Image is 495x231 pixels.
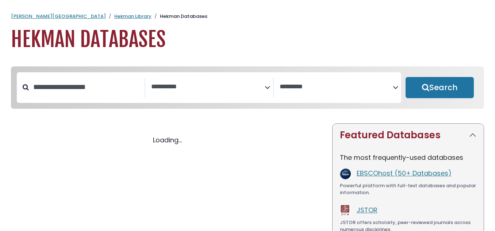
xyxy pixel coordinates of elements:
a: JSTOR [357,205,377,215]
h1: Hekman Databases [11,27,484,52]
button: Featured Databases [333,124,484,147]
a: Hekman Library [114,13,151,20]
textarea: Search [151,83,265,91]
li: Hekman Databases [151,13,207,20]
div: Powerful platform with full-text databases and popular information. [340,182,476,196]
button: Submit for Search Results [406,77,474,98]
nav: Search filters [11,66,484,109]
p: The most frequently-used databases [340,153,476,162]
textarea: Search [280,83,393,91]
a: EBSCOhost (50+ Databases) [357,169,452,178]
input: Search database by title or keyword [29,81,145,93]
nav: breadcrumb [11,13,484,20]
div: Loading... [11,135,323,145]
a: [PERSON_NAME][GEOGRAPHIC_DATA] [11,13,106,20]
